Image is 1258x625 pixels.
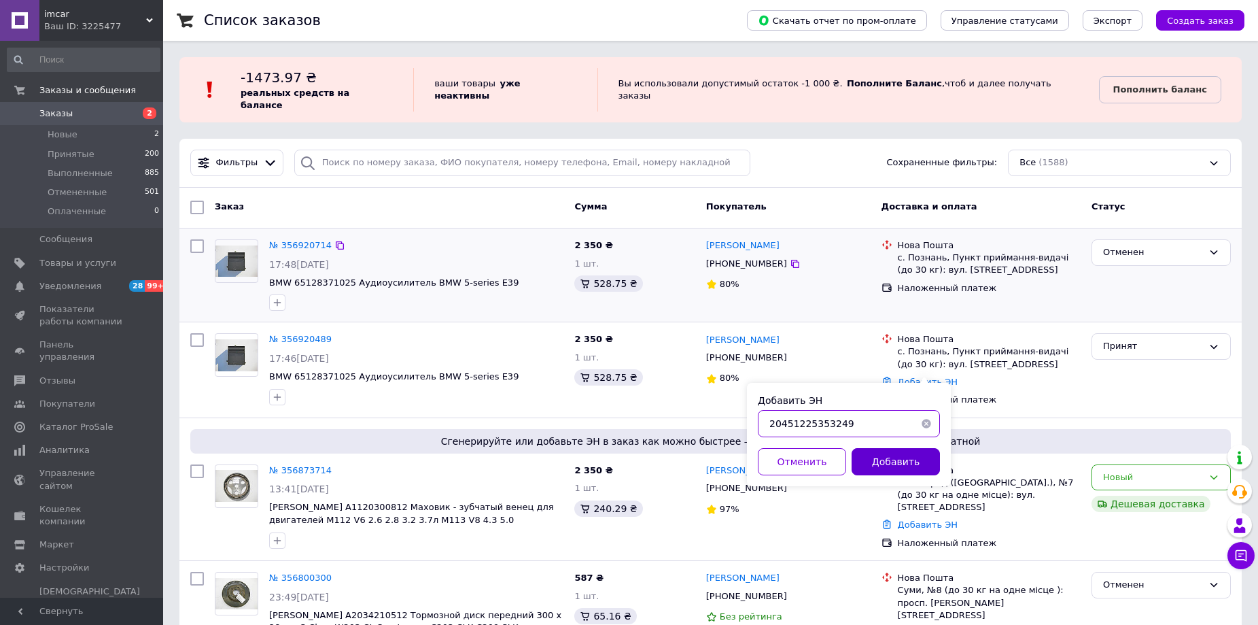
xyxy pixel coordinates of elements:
span: Покупатели [39,398,95,410]
div: [PHONE_NUMBER] [703,479,790,497]
span: 13:41[DATE] [269,484,329,494]
span: (1588) [1038,157,1068,167]
input: Поиск по номеру заказа, ФИО покупателя, номеру телефона, Email, номеру накладной [294,150,751,176]
span: Новые [48,129,77,141]
span: Настройки [39,562,89,574]
a: [PERSON_NAME] [706,334,780,347]
a: № 356873714 [269,465,332,475]
span: Отмененные [48,186,107,199]
span: Заказы [39,107,73,120]
a: Фото товару [215,333,258,377]
span: Заказ [215,201,244,212]
span: Маркет [39,539,74,551]
b: уже неактивны [434,78,521,101]
span: -1473.97 ₴ [241,69,317,86]
div: [PHONE_NUMBER] [703,588,790,605]
span: Управление статусами [951,16,1058,26]
span: 80% [720,279,739,289]
div: Наложенный платеж [898,537,1081,550]
div: Наложенный платеж [898,282,1081,294]
span: Скачать отчет по пром-оплате [758,14,916,27]
span: Без рейтинга [720,611,782,622]
div: Ваш ID: 3225477 [44,20,163,33]
div: Нова Пошта [898,464,1081,477]
span: 0 [154,205,159,218]
span: Кошелек компании [39,503,126,528]
div: Нова Пошта [898,333,1081,345]
b: Пополните Баланс [847,78,942,88]
span: 200 [145,148,159,161]
span: Создать заказ [1167,16,1234,26]
b: реальных средств на балансе [241,88,349,110]
a: BMW 65128371025 Аудиоусилитель BMW 5-series E39 [269,371,519,382]
a: Фото товару [215,239,258,283]
a: [PERSON_NAME] [706,572,780,585]
button: Создать заказ [1156,10,1244,31]
div: ваши товары [413,68,597,112]
button: Добавить [852,448,940,475]
span: Сумма [574,201,607,212]
button: Чат с покупателем [1227,542,1255,569]
span: 80% [720,373,739,383]
span: 17:46[DATE] [269,353,329,364]
span: Оплаченные [48,205,106,218]
img: Фото товару [215,246,258,277]
div: Принят [1103,339,1203,354]
img: :exclamation: [200,80,220,100]
div: Дешевая доставка [1091,496,1210,512]
span: Каталог ProSale [39,421,113,433]
a: Фото товару [215,464,258,508]
img: Фото товару [215,578,258,610]
div: Отменен [1103,578,1203,592]
a: № 356800300 [269,573,332,583]
span: imcar [44,8,146,20]
span: 28 [129,280,145,292]
a: Создать заказ [1142,15,1244,25]
button: Скачать отчет по пром-оплате [747,10,927,31]
button: Отменить [758,448,846,475]
span: 1 шт. [574,591,599,601]
h1: Список заказов [204,12,321,29]
span: Уведомления [39,280,101,292]
div: 240.29 ₴ [574,501,642,517]
div: 528.75 ₴ [574,275,642,292]
a: [PERSON_NAME] A1120300812 Маховик - зубчатый венец для двигателей M112 V6 2.6 2.8 3.2 3.7л M113 V... [269,502,554,525]
a: Добавить ЭН [898,520,958,530]
div: Нова Пошта [898,572,1081,584]
a: BMW 65128371025 Аудиоусилитель BMW 5-series E39 [269,277,519,288]
div: Павлоград ([GEOGRAPHIC_DATA].), №7 (до 30 кг на одне місце): вул. [STREET_ADDRESS] [898,477,1081,514]
span: 23:49[DATE] [269,592,329,603]
span: 2 350 ₴ [574,334,612,344]
div: [PHONE_NUMBER] [703,349,790,367]
span: Товары и услуги [39,257,116,269]
img: Фото товару [215,470,258,502]
a: № 356920489 [269,334,332,344]
a: Фото товару [215,572,258,615]
span: Управление сайтом [39,467,126,492]
a: [PERSON_NAME] [706,464,780,477]
span: 2 350 ₴ [574,240,612,250]
input: Поиск [7,48,160,72]
div: Вы использовали допустимый остаток -1 000 ₴. , чтоб и далее получать заказы [597,68,1099,112]
span: Показатели работы компании [39,303,126,328]
span: [DEMOGRAPHIC_DATA] и счета [39,586,140,623]
div: Наложенный платеж [898,394,1081,406]
button: Экспорт [1083,10,1142,31]
a: Пополнить баланс [1099,76,1221,103]
span: Экспорт [1094,16,1132,26]
span: Сохраненные фильтры: [886,156,997,169]
span: Сгенерируйте или добавьте ЭН в заказ как можно быстрее — доставка для покупателя будет бесплатной [196,435,1225,448]
span: 501 [145,186,159,199]
a: № 356920714 [269,240,332,250]
div: Нова Пошта [898,239,1081,252]
span: 99+ [145,280,167,292]
span: 1 шт. [574,352,599,362]
span: 2 [154,129,159,141]
span: 2 [143,107,156,119]
div: с. Познань, Пункт приймання-видачі (до 30 кг): вул. [STREET_ADDRESS] [898,345,1081,370]
span: 2 350 ₴ [574,465,612,475]
span: Принятые [48,148,94,161]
